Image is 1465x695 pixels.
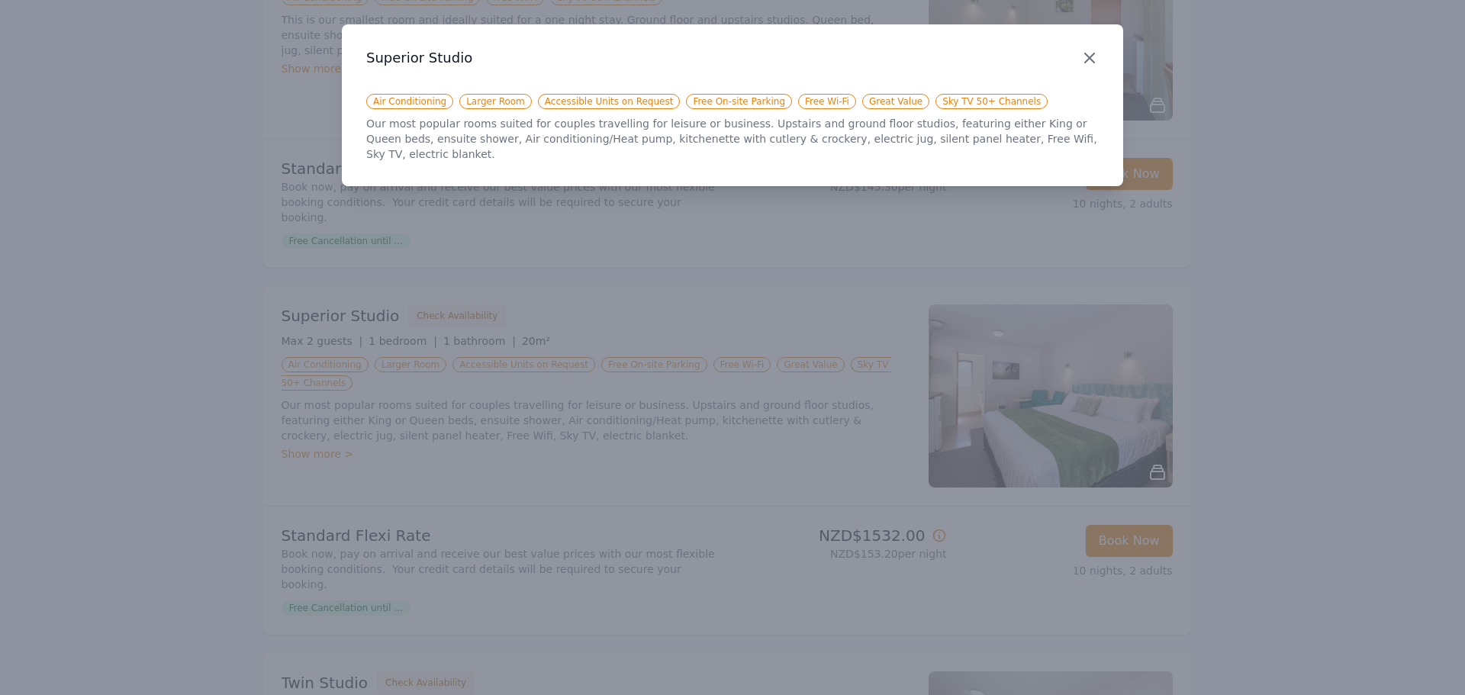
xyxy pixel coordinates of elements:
[935,94,1048,109] span: Sky TV 50+ Channels
[686,94,792,109] span: Free On-site Parking
[459,94,532,109] span: Larger Room
[538,94,681,109] span: Accessible Units on Request
[862,94,929,109] span: Great Value
[366,49,1099,67] h3: Superior Studio
[366,116,1099,162] p: Our most popular rooms suited for couples travelling for leisure or business. Upstairs and ground...
[798,94,856,109] span: Free Wi-Fi
[366,94,453,109] span: Air Conditioning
